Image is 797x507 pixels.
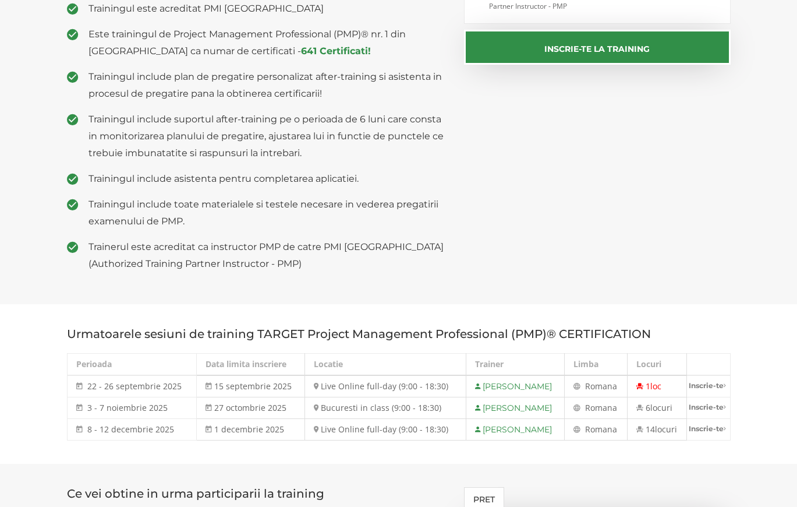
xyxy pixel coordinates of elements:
td: 1 decembrie 2025 [196,419,305,441]
span: Ro [585,402,595,413]
a: 641 Certificati! [301,45,371,57]
td: Bucuresti in class (9:00 - 18:30) [305,397,466,419]
td: 6 [627,397,686,419]
th: Perioada [67,354,196,376]
span: Trainerul este acreditat ca instructor PMP de catre PMI [GEOGRAPHIC_DATA] (Authorized Training Pa... [88,238,447,272]
h3: Urmatoarele sesiuni de training TARGET Project Management Professional (PMP)® CERTIFICATION [67,328,731,340]
span: mana [595,424,617,435]
span: Ro [585,424,595,435]
td: 14 [627,419,686,441]
h3: Ce vei obtine in urma participarii la training [67,487,447,500]
th: Trainer [466,354,565,376]
td: Live Online full-day (9:00 - 18:30) [305,419,466,441]
th: Locuri [627,354,686,376]
span: Trainingul include suportul after-training pe o perioada de 6 luni care consta in monitorizarea p... [88,111,447,161]
span: locuri [655,424,677,435]
span: Este trainingul de Project Management Professional (PMP)® nr. 1 din [GEOGRAPHIC_DATA] ca numar de... [88,26,447,59]
th: Data limita inscriere [196,354,305,376]
span: mana [595,402,617,413]
td: 27 octombrie 2025 [196,397,305,419]
td: Live Online full-day (9:00 - 18:30) [305,375,466,397]
td: 15 septembrie 2025 [196,375,305,397]
span: 22 - 26 septembrie 2025 [87,381,182,392]
a: Inscrie-te [687,376,730,395]
td: [PERSON_NAME] [466,419,565,441]
span: locuri [650,402,672,413]
th: Limba [565,354,627,376]
a: Inscrie-te [687,419,730,438]
th: Locatie [305,354,466,376]
span: Ro [585,381,595,392]
span: 3 - 7 noiembrie 2025 [87,402,168,413]
span: Trainingul include plan de pregatire personalizat after-training si asistenta in procesul de preg... [88,68,447,102]
span: Trainingul include asistenta pentru completarea aplicatiei. [88,170,447,187]
td: 1 [627,375,686,397]
td: [PERSON_NAME] [466,375,565,397]
td: [PERSON_NAME] [466,397,565,419]
a: Inscrie-te [687,397,730,417]
button: Inscrie-te la training [464,30,731,65]
span: Trainingul include toate materialele si testele necesare in vederea pregatirii examenului de PMP. [88,196,447,230]
span: loc [650,381,661,392]
span: mana [595,381,617,392]
span: 8 - 12 decembrie 2025 [87,424,174,435]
